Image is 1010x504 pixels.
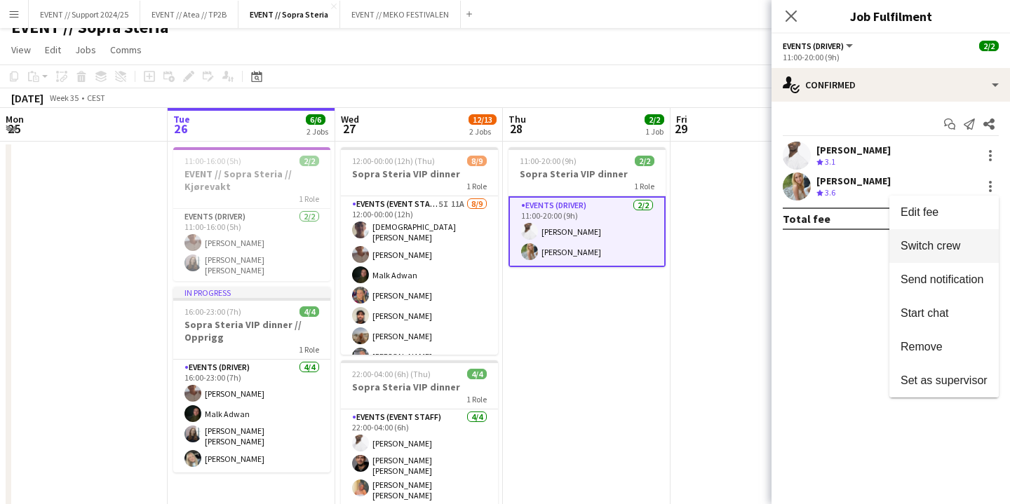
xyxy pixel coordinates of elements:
span: Send notification [901,273,983,285]
button: Remove [889,330,999,364]
span: Remove [901,341,943,353]
span: Edit fee [901,206,938,218]
span: Set as supervisor [901,374,988,386]
button: Set as supervisor [889,364,999,397]
button: Switch crew [889,229,999,263]
button: Edit fee [889,196,999,229]
span: Start chat [901,307,948,319]
span: Switch crew [901,240,960,252]
button: Start chat [889,297,999,330]
button: Send notification [889,263,999,297]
